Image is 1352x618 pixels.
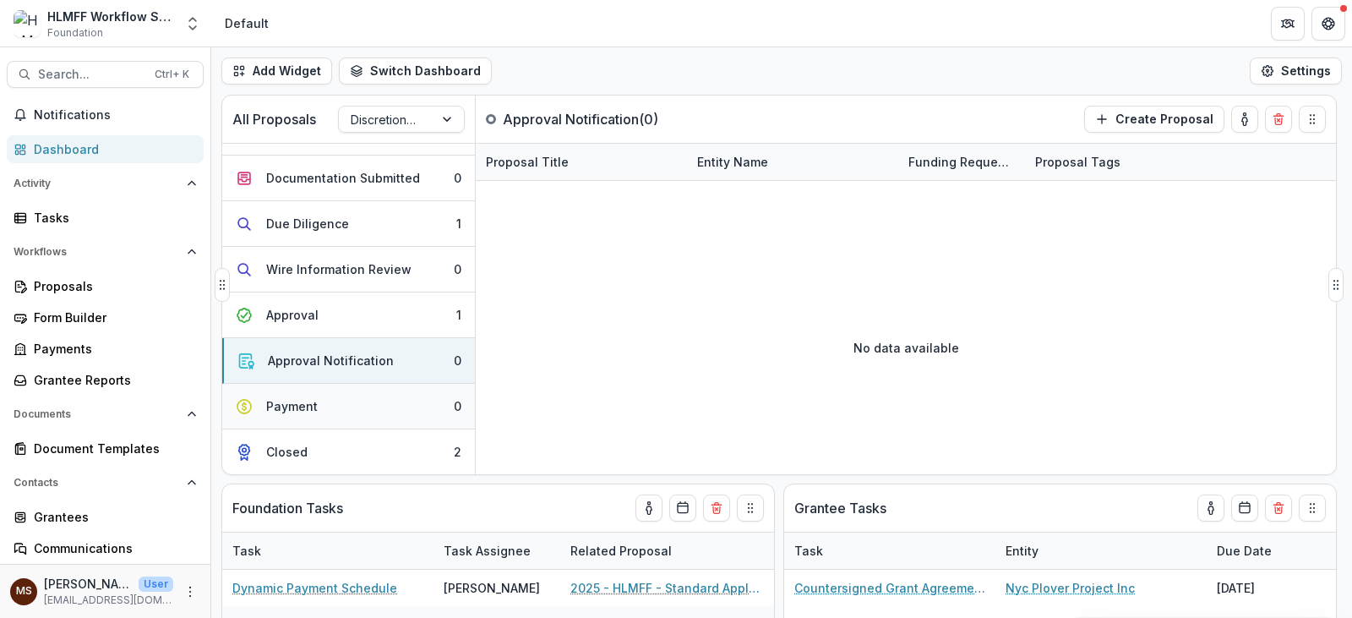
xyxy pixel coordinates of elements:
[38,68,144,82] span: Search...
[34,508,190,526] div: Grantees
[687,153,778,171] div: Entity Name
[853,339,959,357] p: No data available
[456,306,461,324] div: 1
[181,7,204,41] button: Open entity switcher
[995,533,1207,569] div: Entity
[794,579,985,597] a: Countersigned Grant Agreement
[1231,495,1258,522] button: Calendar
[14,477,180,489] span: Contacts
[1299,106,1326,133] button: Drag
[266,397,318,415] div: Payment
[180,582,200,602] button: More
[266,443,308,461] div: Closed
[222,247,475,293] button: Wire Information Review0
[7,238,204,265] button: Open Workflows
[1207,533,1333,569] div: Due Date
[222,533,433,569] div: Task
[7,170,204,197] button: Open Activity
[7,101,204,129] button: Notifications
[794,498,886,518] p: Grantee Tasks
[232,579,397,597] a: Dynamic Payment Schedule
[560,533,771,569] div: Related Proposal
[34,440,190,457] div: Document Templates
[433,533,560,569] div: Task Assignee
[784,533,995,569] div: Task
[570,579,761,597] a: 2025 - HLMFF - Standard Application
[476,144,687,180] div: Proposal Title
[454,169,461,187] div: 0
[268,352,394,369] div: Approval Notification
[14,408,180,420] span: Documents
[476,153,579,171] div: Proposal Title
[7,534,204,562] a: Communications
[898,144,1025,180] div: Funding Requested
[7,469,204,496] button: Open Contacts
[898,153,1025,171] div: Funding Requested
[222,384,475,429] button: Payment0
[771,533,898,569] div: Due Date
[266,306,319,324] div: Approval
[339,57,492,85] button: Switch Dashboard
[1025,144,1236,180] div: Proposal Tags
[7,135,204,163] a: Dashboard
[16,586,32,597] div: Maya Scott
[232,498,343,518] p: Foundation Tasks
[44,593,173,608] p: [EMAIL_ADDRESS][DOMAIN_NAME]
[7,401,204,428] button: Open Documents
[7,366,204,394] a: Grantee Reports
[7,435,204,462] a: Document Templates
[784,542,833,560] div: Task
[433,542,541,560] div: Task Assignee
[669,495,696,522] button: Calendar
[1207,570,1333,606] div: [DATE]
[44,575,132,593] p: [PERSON_NAME]
[1311,7,1345,41] button: Get Help
[635,495,662,522] button: toggle-assigned-to-me
[7,272,204,300] a: Proposals
[1265,106,1292,133] button: Delete card
[7,304,204,331] a: Form Builder
[771,570,898,606] div: --
[1231,106,1258,133] button: toggle-assigned-to-me
[560,542,682,560] div: Related Proposal
[151,65,193,84] div: Ctrl + K
[232,109,316,129] p: All Proposals
[454,352,461,369] div: 0
[218,11,275,36] nav: breadcrumb
[1006,579,1135,597] a: Nyc Plover Project Inc
[1207,542,1282,560] div: Due Date
[1328,268,1344,302] button: Drag
[444,579,540,597] div: [PERSON_NAME]
[14,178,180,189] span: Activity
[215,268,230,302] button: Drag
[7,503,204,531] a: Grantees
[1250,57,1342,85] button: Settings
[266,215,349,232] div: Due Diligence
[222,338,475,384] button: Approval Notification0
[34,371,190,389] div: Grantee Reports
[225,14,269,32] div: Default
[454,260,461,278] div: 0
[34,277,190,295] div: Proposals
[222,293,475,338] button: Approval1
[7,204,204,232] a: Tasks
[14,246,180,258] span: Workflows
[47,8,174,25] div: HLMFF Workflow Sandbox
[34,539,190,557] div: Communications
[34,209,190,227] div: Tasks
[503,109,658,129] p: Approval Notification ( 0 )
[687,144,898,180] div: Entity Name
[1084,106,1224,133] button: Create Proposal
[222,156,475,201] button: Documentation Submitted0
[266,169,420,187] div: Documentation Submitted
